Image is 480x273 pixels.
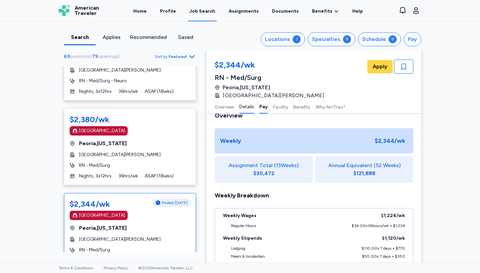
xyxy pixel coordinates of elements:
div: Pay [408,35,417,43]
div: Locations [265,35,290,43]
div: $2,380/wk [70,114,109,125]
div: Meals & Incidentals [231,254,265,259]
div: Job Search [189,8,215,15]
button: Pay [259,100,268,114]
span: Assignment Total [229,161,273,169]
button: Why AmTrav? [316,100,345,114]
span: ASAP ( 18 wks) [145,173,174,179]
span: RN - Med/Surg [79,247,110,253]
span: positions [70,54,90,59]
span: 79 [92,54,98,59]
span: © 2025 American Traveler, LLC [138,266,193,270]
div: ( ) [64,53,122,60]
button: Details [239,100,254,114]
a: Job Search [188,1,217,21]
div: Recommended [130,33,167,41]
div: Weekly Stipends [223,235,262,242]
div: $2,344 /wk [372,134,408,148]
div: Regular Hours [231,223,256,228]
span: Posted [DATE] [162,200,188,205]
span: Peoria , [US_STATE] [223,84,270,92]
span: RN - Med/Surg - Neuro [79,78,127,84]
span: openings [98,54,118,59]
span: (52 Weeks) [374,161,401,169]
button: Locations1 [261,32,305,46]
div: Schedule [362,35,386,43]
div: Weekly [220,136,241,145]
div: $30,472 [253,169,274,177]
button: Benefits [293,100,310,114]
div: Specialties [312,35,340,43]
a: Terms & Conditions [59,266,93,270]
button: Facility [273,100,288,114]
button: Pay [404,32,421,46]
span: [GEOGRAPHIC_DATA][PERSON_NAME] [79,236,161,243]
a: Privacy Policy [104,266,128,270]
div: [GEOGRAPHIC_DATA] [79,128,125,134]
div: Saved [172,33,199,41]
span: Featured [169,54,187,59]
a: Benefits [312,8,339,15]
div: Applies [98,33,125,41]
span: Nights, 3x12hrs [79,173,112,179]
button: Overview [215,100,234,114]
span: Nights, 3x12hrs [79,88,112,95]
div: Overview [215,111,413,120]
span: American Traveler [75,5,99,16]
span: [GEOGRAPHIC_DATA][PERSON_NAME] [223,92,324,100]
span: [GEOGRAPHIC_DATA][PERSON_NAME] [79,67,161,74]
div: $121,888 [353,169,375,177]
div: $2,344/wk [70,199,110,209]
div: $1,224 /wk [381,212,405,219]
div: $1,120 /wk [382,235,405,242]
span: 36 hrs/wk [118,88,138,95]
div: $2,344/wk [215,60,328,72]
div: $50.00 x 7 days = $350 [362,254,405,259]
button: Sort byFeatured [155,53,196,61]
span: [GEOGRAPHIC_DATA][PERSON_NAME] [79,151,161,158]
div: 1 [293,35,301,43]
button: Specialties [308,32,355,46]
span: Annual Equivalent [328,161,372,169]
span: Benefits [312,8,332,15]
button: Apply [367,60,393,73]
span: Sort by [155,54,167,59]
div: Weekly Breakdown [215,191,413,200]
span: Peoria , [US_STATE] [79,139,127,147]
span: ( 13 Weeks) [274,161,299,169]
div: Weekly Wages [223,212,256,219]
div: Lodging [231,246,245,251]
span: 36 hrs/wk [118,173,138,179]
div: $110.00 x 7 days = $770 [362,246,405,251]
div: Search [67,33,93,41]
div: $34.00 x 36 hours/wk = $1,224 [352,223,405,228]
img: Logo [59,5,69,16]
span: ASAP ( 18 wks) [145,88,174,95]
span: Peoria , [US_STATE] [79,224,127,232]
div: [GEOGRAPHIC_DATA] [79,212,125,219]
span: 69 [64,54,70,59]
span: RN - Med/Surg [79,162,110,169]
div: RN - Med/Surg [215,73,328,82]
button: Schedule [358,32,401,46]
span: Apply [373,63,387,71]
